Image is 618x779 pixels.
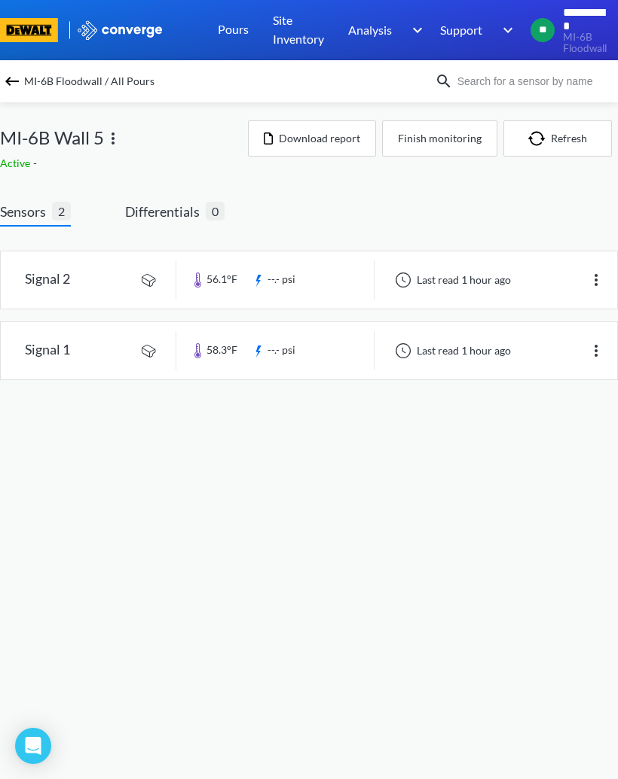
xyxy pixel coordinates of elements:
[528,131,551,146] img: icon-refresh.svg
[382,120,497,157] button: Finish monitoring
[264,132,273,145] img: icon-file.svg
[440,20,482,39] span: Support
[435,72,453,90] img: icon-search.svg
[33,157,40,169] span: -
[3,72,21,90] img: backspace.svg
[587,342,605,360] img: more.svg
[503,120,612,157] button: Refresh
[453,73,615,90] input: Search for a sensor by name
[76,20,164,40] img: logo_ewhite.svg
[52,202,71,221] span: 2
[15,728,51,764] div: Open Intercom Messenger
[24,71,154,92] span: MI-6B Floodwall / All Pours
[104,129,122,148] img: more.svg
[402,21,427,39] img: downArrow.svg
[348,20,392,39] span: Analysis
[587,271,605,289] img: more.svg
[493,21,517,39] img: downArrow.svg
[563,32,607,54] span: MI-6B Floodwall
[206,202,225,221] span: 0
[125,201,206,222] span: Differentials
[248,120,376,157] button: Download report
